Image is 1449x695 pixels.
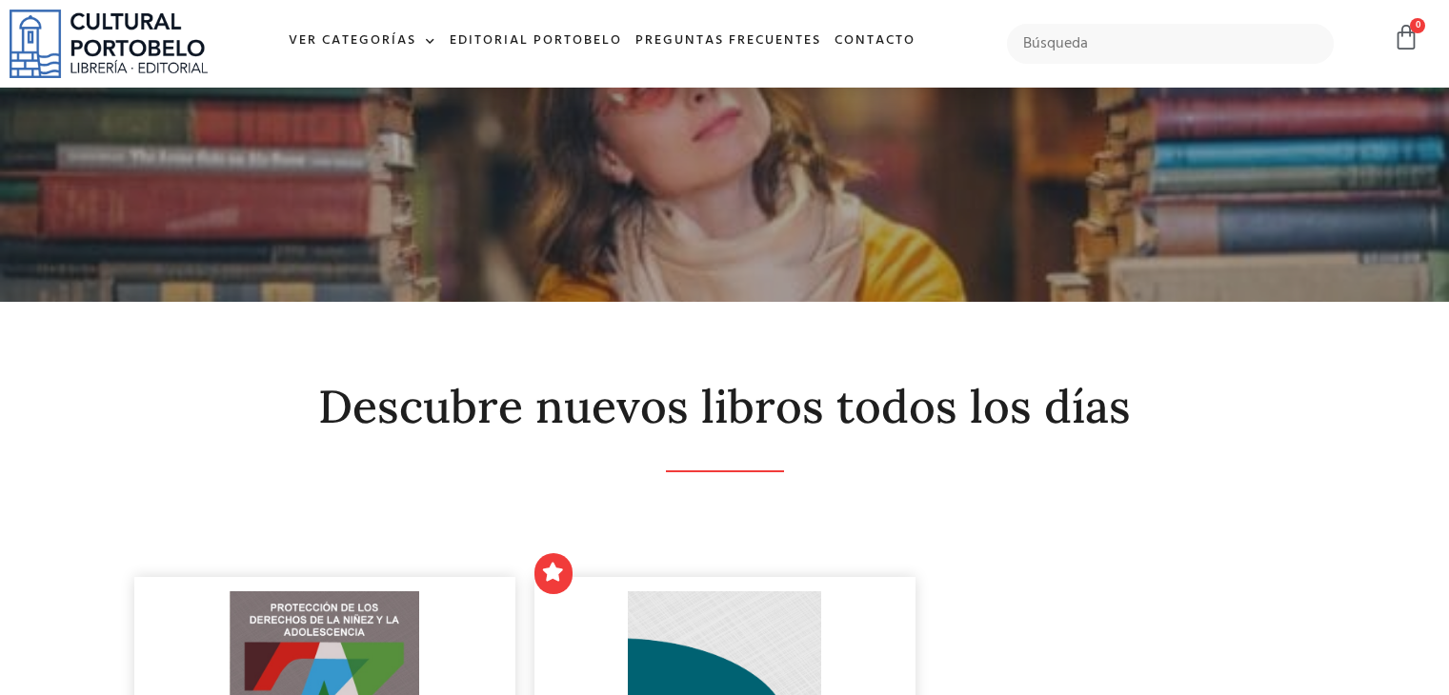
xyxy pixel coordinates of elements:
a: Preguntas frecuentes [629,21,828,62]
input: Búsqueda [1007,24,1334,64]
h2: Descubre nuevos libros todos los días [134,382,1316,432]
a: Contacto [828,21,922,62]
a: Ver Categorías [282,21,443,62]
span: 0 [1410,18,1425,33]
a: 0 [1393,24,1419,51]
a: Editorial Portobelo [443,21,629,62]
